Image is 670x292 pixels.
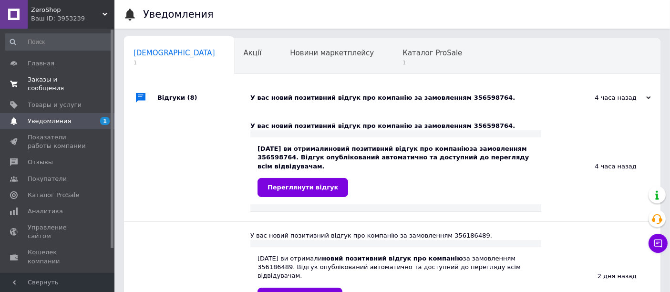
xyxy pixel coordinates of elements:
[28,158,53,167] span: Отзывы
[28,75,88,93] span: Заказы и сообщения
[250,94,556,102] div: У вас новий позитивний відгук про компанію за замовленням 356598764.
[541,112,660,221] div: 4 часа назад
[258,178,348,197] a: Переглянути відгук
[31,6,103,14] span: ZeroShop
[556,94,651,102] div: 4 часа назад
[28,175,67,183] span: Покупатели
[157,83,250,112] div: Відгуки
[329,145,470,152] b: новий позитивний відгук про компанію
[28,248,88,265] span: Кошелек компании
[290,49,374,57] span: Новини маркетплейсу
[28,207,63,216] span: Аналитика
[187,94,197,101] span: (8)
[28,133,88,150] span: Показатели работы компании
[134,59,215,66] span: 1
[143,9,214,20] h1: Уведомления
[258,145,534,197] div: [DATE] ви отримали за замовленням 356598764. Відгук опублікований автоматично та доступний до пер...
[244,49,262,57] span: Акції
[322,255,463,262] b: новий позитивний відгук про компанію
[649,234,668,253] button: Чат с покупателем
[250,231,541,240] div: У вас новий позитивний відгук про компанію за замовленням 356186489.
[31,14,114,23] div: Ваш ID: 3953239
[134,49,215,57] span: [DEMOGRAPHIC_DATA]
[28,117,71,125] span: Уведомления
[5,33,113,51] input: Поиск
[28,191,79,199] span: Каталог ProSale
[402,59,462,66] span: 1
[28,101,82,109] span: Товары и услуги
[28,59,54,68] span: Главная
[402,49,462,57] span: Каталог ProSale
[250,122,541,130] div: У вас новий позитивний відгук про компанію за замовленням 356598764.
[28,223,88,240] span: Управление сайтом
[268,184,338,191] span: Переглянути відгук
[100,117,110,125] span: 1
